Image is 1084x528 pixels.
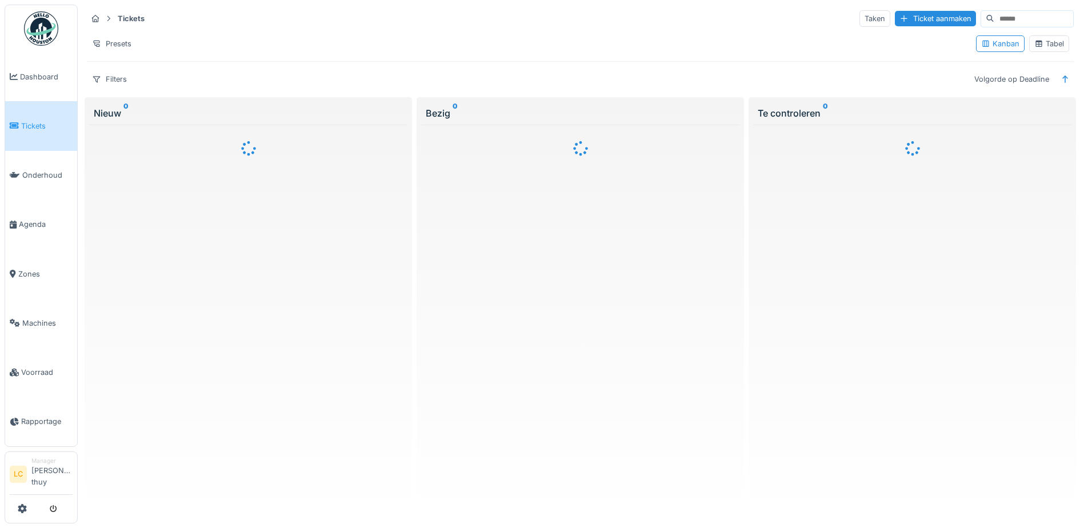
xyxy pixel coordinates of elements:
[10,466,27,483] li: LC
[21,367,73,378] span: Voorraad
[426,106,735,120] div: Bezig
[22,318,73,329] span: Machines
[87,35,137,52] div: Presets
[20,71,73,82] span: Dashboard
[87,71,132,87] div: Filters
[123,106,129,120] sup: 0
[5,348,77,397] a: Voorraad
[1034,38,1064,49] div: Tabel
[5,52,77,101] a: Dashboard
[453,106,458,120] sup: 0
[18,269,73,279] span: Zones
[21,121,73,131] span: Tickets
[24,11,58,46] img: Badge_color-CXgf-gQk.svg
[31,457,73,465] div: Manager
[21,416,73,427] span: Rapportage
[859,10,890,27] div: Taken
[5,151,77,200] a: Onderhoud
[981,38,1019,49] div: Kanban
[94,106,403,120] div: Nieuw
[113,13,149,24] strong: Tickets
[22,170,73,181] span: Onderhoud
[19,219,73,230] span: Agenda
[5,397,77,446] a: Rapportage
[5,298,77,347] a: Machines
[5,101,77,150] a: Tickets
[5,249,77,298] a: Zones
[31,457,73,492] li: [PERSON_NAME] thuy
[5,200,77,249] a: Agenda
[10,457,73,495] a: LC Manager[PERSON_NAME] thuy
[823,106,828,120] sup: 0
[969,71,1054,87] div: Volgorde op Deadline
[895,11,976,26] div: Ticket aanmaken
[758,106,1067,120] div: Te controleren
